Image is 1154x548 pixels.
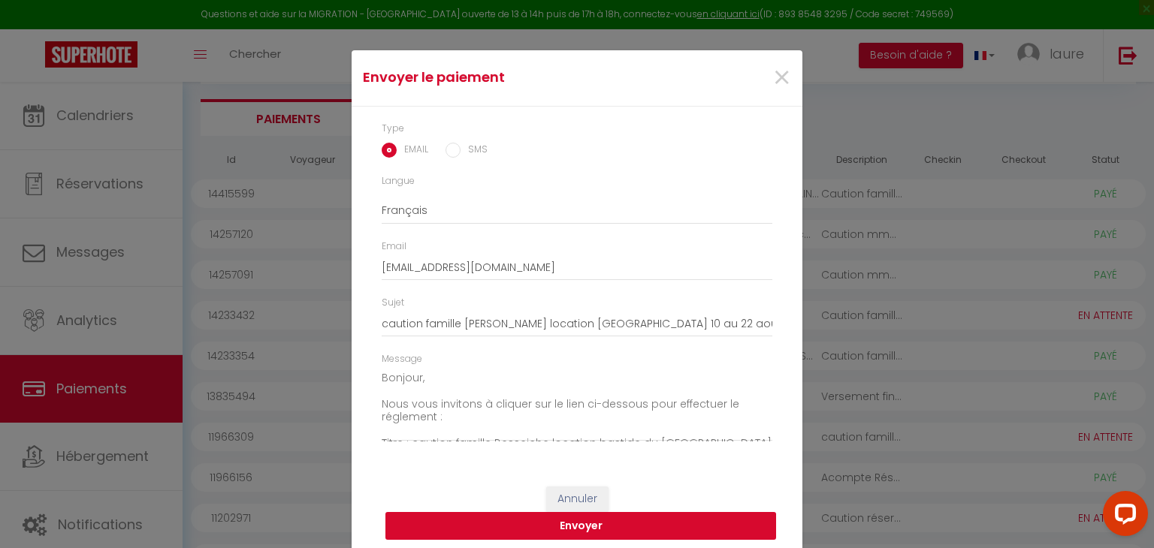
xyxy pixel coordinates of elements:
label: Sujet [382,296,404,310]
h4: Envoyer le paiement [363,67,642,88]
label: Langue [382,174,415,188]
label: Email [382,239,406,254]
label: SMS [461,143,488,159]
label: Message [382,352,422,366]
label: EMAIL [397,143,428,159]
iframe: LiveChat chat widget [1091,485,1154,548]
span: × [772,56,791,101]
button: Annuler [546,486,609,512]
label: Type [382,122,404,136]
button: Envoyer [385,512,776,540]
button: Close [772,62,791,95]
